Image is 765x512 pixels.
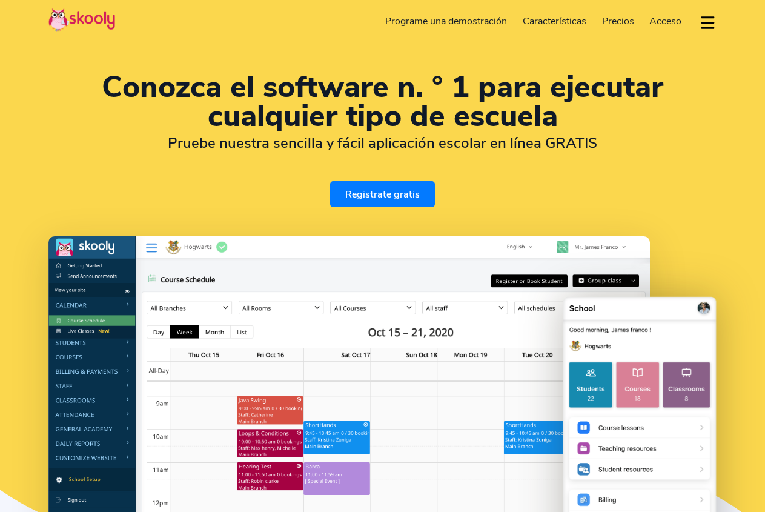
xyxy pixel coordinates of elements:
[48,134,717,152] h2: Pruebe nuestra sencilla y fácil aplicación escolar en línea GRATIS
[515,12,594,31] a: Características
[649,15,681,28] span: Acceso
[594,12,642,31] a: Precios
[699,8,717,36] button: dropdown menu
[641,12,689,31] a: Acceso
[48,8,115,32] img: Skooly
[330,181,435,207] a: Registrate gratis
[378,12,515,31] a: Programe una demostración
[48,73,717,131] h1: Conozca el software n. ° 1 para ejecutar cualquier tipo de escuela
[602,15,634,28] span: Precios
